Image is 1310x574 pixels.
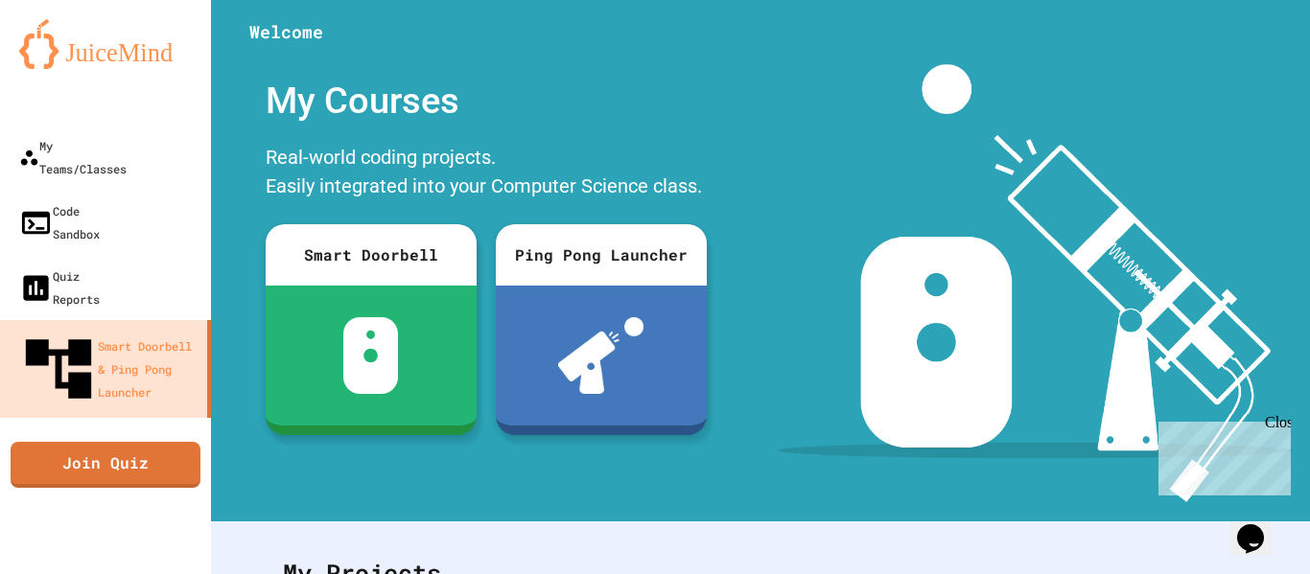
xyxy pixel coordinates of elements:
div: Ping Pong Launcher [496,224,707,286]
div: My Courses [256,64,716,138]
div: Smart Doorbell & Ping Pong Launcher [19,330,199,408]
a: Join Quiz [11,442,200,488]
iframe: chat widget [1151,414,1291,495]
img: ppl-with-ball.png [558,317,643,394]
div: Code Sandbox [19,199,100,245]
div: Quiz Reports [19,264,100,310]
div: Chat with us now!Close [8,8,132,122]
div: Real-world coding projects. Easily integrated into your Computer Science class. [256,138,716,210]
img: logo-orange.svg [19,19,192,69]
div: My Teams/Classes [19,134,127,180]
div: Smart Doorbell [266,224,477,286]
img: banner-image-my-projects.png [778,64,1292,502]
iframe: chat widget [1229,497,1291,555]
img: sdb-white.svg [343,317,398,394]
